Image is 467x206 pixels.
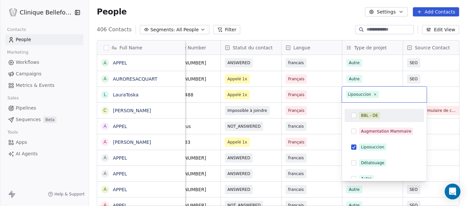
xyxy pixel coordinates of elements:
div: Liposuccion [348,91,371,97]
div: BBL - DE [361,113,378,118]
div: Liposuccion [361,144,384,150]
div: Autre [361,176,372,182]
div: Augmentation Mammaire [361,128,411,134]
div: Détatouage [361,160,384,166]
